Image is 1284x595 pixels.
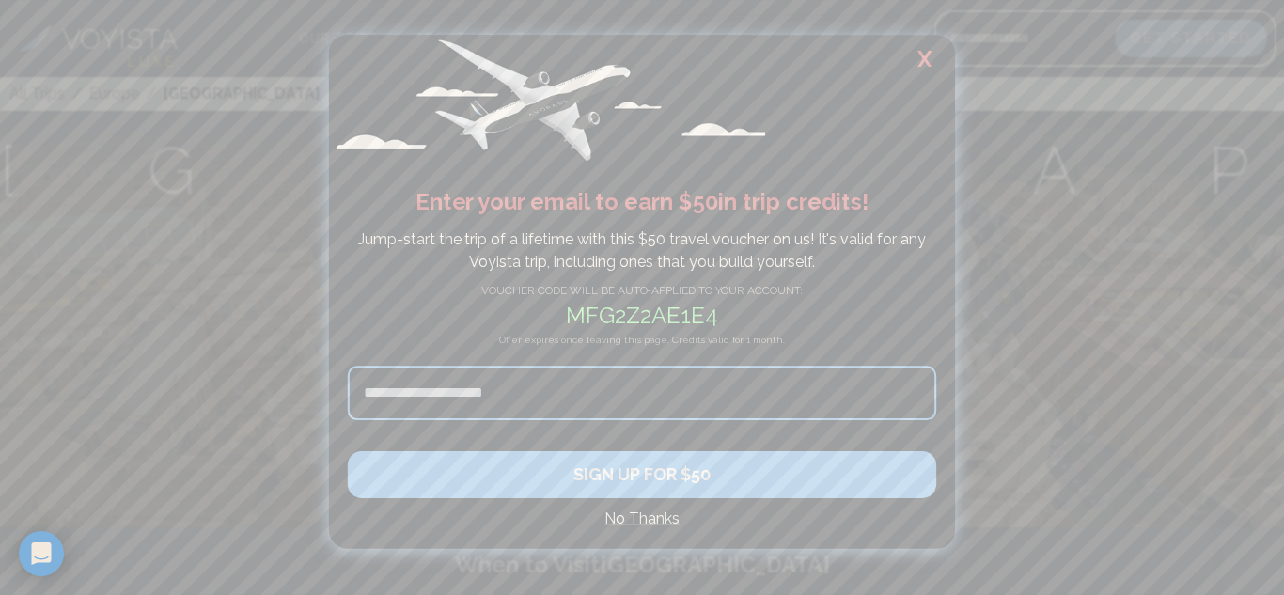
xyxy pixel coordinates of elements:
h2: mfg2z2ae1e4 [348,299,936,333]
div: Open Intercom Messenger [19,531,64,576]
h4: Offer expires once leaving this page. Credits valid for 1 month. [348,333,936,366]
h4: VOUCHER CODE WILL BE AUTO-APPLIED TO YOUR ACCOUNT: [348,282,936,299]
img: Avopass plane flying [329,35,768,165]
button: SIGN UP FOR $50 [348,451,936,498]
p: Jump-start the trip of a lifetime with this $ 50 travel voucher on us! It's valid for any Voyista... [357,227,927,273]
h4: No Thanks [348,508,936,530]
h2: Enter your email to earn $ 50 in trip credits ! [348,184,936,218]
h2: X [895,35,955,84]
